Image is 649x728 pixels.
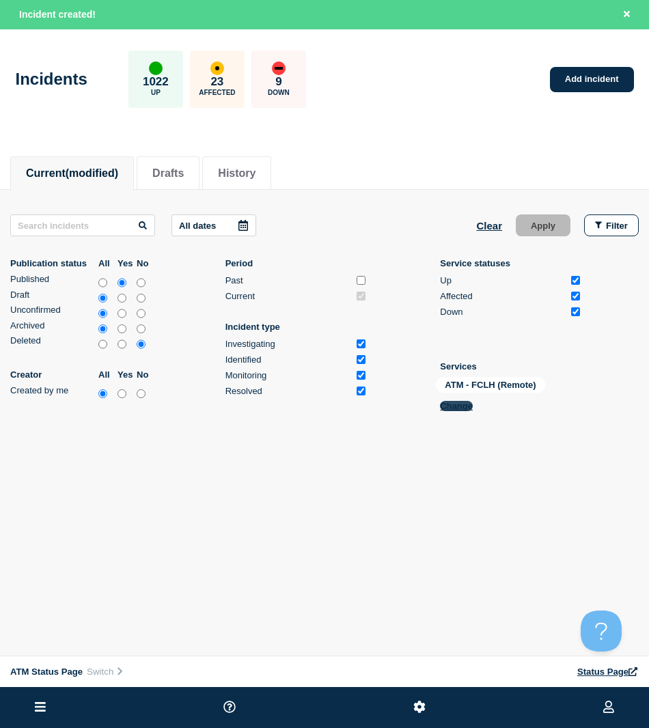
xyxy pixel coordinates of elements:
[210,61,224,75] div: affected
[19,9,96,20] span: Incident created!
[98,276,107,290] input: all
[440,401,473,411] button: Change
[118,307,126,320] input: yes
[83,666,128,677] button: Switch
[10,290,95,300] div: Draft
[10,385,95,395] div: Created by me
[199,89,235,96] p: Affected
[440,307,566,317] div: Down
[584,214,639,236] button: Filter
[152,167,184,180] button: Drafts
[10,258,95,268] p: Publication status
[581,611,622,652] iframe: Help Scout Beacon - Open
[10,320,152,336] div: archived
[137,337,146,351] input: no
[275,75,281,89] p: 9
[357,276,365,285] input: Past
[440,275,566,285] div: Up
[98,292,107,305] input: all
[225,322,368,332] p: Incident type
[476,214,502,236] button: Clear
[118,387,126,401] input: yes
[98,337,107,351] input: all
[440,361,582,372] p: Services
[10,274,152,290] div: published
[137,322,146,336] input: no
[118,322,126,336] input: yes
[98,369,114,380] label: All
[16,70,87,89] h1: Incidents
[357,371,365,380] input: Monitoring
[10,335,152,351] div: deleted
[357,387,365,395] input: Resolved
[98,307,107,320] input: all
[98,258,114,268] label: All
[118,276,126,290] input: yes
[137,307,146,320] input: no
[26,167,118,180] button: Current(modified)
[66,167,118,179] span: (modified)
[218,167,256,180] button: History
[10,369,95,380] p: Creator
[10,274,95,284] div: Published
[149,61,163,75] div: up
[10,305,95,315] div: Unconfirmed
[151,89,161,96] p: Up
[357,292,365,300] input: Current
[10,385,152,401] div: createdByMe
[98,387,107,401] input: all
[10,290,152,305] div: draft
[268,89,290,96] p: Down
[137,369,152,380] label: No
[143,75,169,89] p: 1022
[440,291,566,301] div: Affected
[10,214,155,236] input: Search incidents
[550,67,634,92] a: Add incident
[516,214,570,236] button: Apply
[436,377,544,393] span: ATM - FCLH (Remote)
[98,322,107,336] input: all
[606,221,628,231] span: Filter
[10,667,83,677] span: ATM Status Page
[137,387,146,401] input: no
[118,258,133,268] label: Yes
[577,667,639,677] a: Status Page
[225,275,351,285] div: Past
[225,354,351,365] div: Identified
[179,221,216,231] p: All dates
[118,369,133,380] label: Yes
[10,320,95,331] div: Archived
[225,291,351,301] div: Current
[137,292,146,305] input: no
[571,276,580,285] input: Up
[272,61,286,75] div: down
[137,258,152,268] label: No
[357,355,365,364] input: Identified
[10,305,152,320] div: unconfirmed
[137,276,146,290] input: no
[118,337,126,351] input: yes
[118,292,126,305] input: yes
[225,370,351,380] div: Monitoring
[618,7,635,23] button: Close banner
[225,339,351,349] div: Investigating
[571,292,580,300] input: Affected
[357,339,365,348] input: Investigating
[440,258,582,268] p: Service statuses
[225,386,351,396] div: Resolved
[210,75,223,89] p: 23
[225,258,368,268] p: Period
[171,214,256,236] button: All dates
[571,307,580,316] input: Down
[10,335,95,346] div: Deleted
